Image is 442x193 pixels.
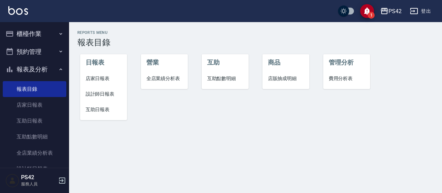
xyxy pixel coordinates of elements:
[360,4,374,18] button: save
[80,86,127,102] a: 設計師日報表
[3,161,66,177] a: 設計師日報表
[77,30,434,35] h2: Reports Menu
[3,113,66,129] a: 互助日報表
[80,71,127,86] a: 店家日報表
[146,75,183,82] span: 全店業績分析表
[6,174,19,187] img: Person
[86,106,122,113] span: 互助日報表
[268,75,304,82] span: 店販抽成明細
[202,71,249,86] a: 互助點數明細
[262,71,310,86] a: 店販抽成明細
[86,90,122,98] span: 設計師日報表
[368,12,375,19] span: 1
[8,6,28,15] img: Logo
[141,54,188,71] li: 營業
[3,43,66,61] button: 預約管理
[388,7,402,16] div: PS42
[207,75,243,82] span: 互助點數明細
[80,102,127,117] a: 互助日報表
[77,38,434,47] h3: 報表目錄
[80,54,127,71] li: 日報表
[86,75,122,82] span: 店家日報表
[21,174,56,181] h5: PS42
[3,129,66,145] a: 互助點數明細
[141,71,188,86] a: 全店業績分析表
[21,181,56,187] p: 服務人員
[323,71,371,86] a: 費用分析表
[3,81,66,97] a: 報表目錄
[329,75,365,82] span: 費用分析表
[3,145,66,161] a: 全店業績分析表
[407,5,434,18] button: 登出
[202,54,249,71] li: 互助
[3,25,66,43] button: 櫃檯作業
[262,54,310,71] li: 商品
[323,54,371,71] li: 管理分析
[3,60,66,78] button: 報表及分析
[3,97,66,113] a: 店家日報表
[377,4,404,18] button: PS42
